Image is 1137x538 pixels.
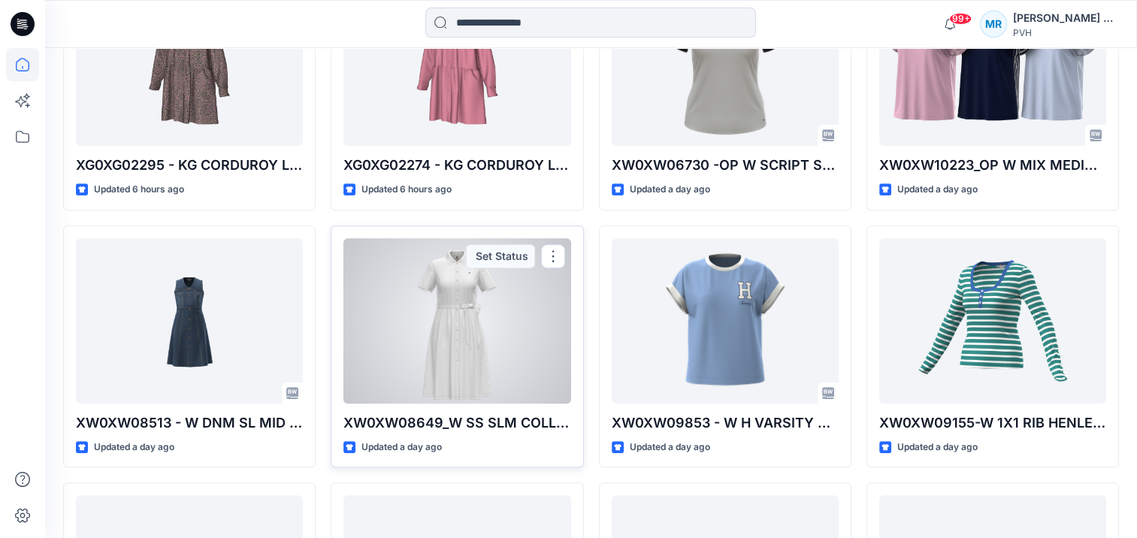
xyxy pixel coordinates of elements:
[897,440,978,455] p: Updated a day ago
[343,238,570,403] a: XW0XW08649_W SS SLM COLLR MIDI POLO DRS_PROTO_V01
[612,413,839,434] p: XW0XW09853 - W H VARSITY TEE_proto
[897,182,978,198] p: Updated a day ago
[361,440,442,455] p: Updated a day ago
[879,413,1106,434] p: XW0XW09155-W 1X1 RIB HENLEY TOP-STRIPE-V01
[949,13,972,25] span: 99+
[980,11,1007,38] div: MR
[630,182,710,198] p: Updated a day ago
[879,238,1106,403] a: XW0XW09155-W 1X1 RIB HENLEY TOP-STRIPE-V01
[361,182,452,198] p: Updated 6 hours ago
[343,413,570,434] p: XW0XW08649_W SS SLM COLLR MIDI POLO DRS_PROTO_V01
[343,155,570,176] p: XG0XG02274 - KG CORDUROY LS SHIRT DRESS - PROTO - V01
[94,440,174,455] p: Updated a day ago
[1013,27,1118,38] div: PVH
[94,182,184,198] p: Updated 6 hours ago
[76,413,303,434] p: XW0XW08513 - W DNM SL MID DRESS MED-SUMMER 2026
[76,238,303,403] a: XW0XW08513 - W DNM SL MID DRESS MED-SUMMER 2026
[612,155,839,176] p: XW0XW06730 -OP W SCRIPT SLIM RINGER SS TEE-V02
[879,155,1106,176] p: XW0XW10223_OP W MIX MEDIA SS C_NK TEE_PROTO_V2023
[630,440,710,455] p: Updated a day ago
[76,155,303,176] p: XG0XG02295 - KG CORDUROY LSSHIRTDRESS PRINTED - PROTO - V01
[1013,9,1118,27] div: [PERSON_NAME] Theertha
[612,238,839,403] a: XW0XW09853 - W H VARSITY TEE_proto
